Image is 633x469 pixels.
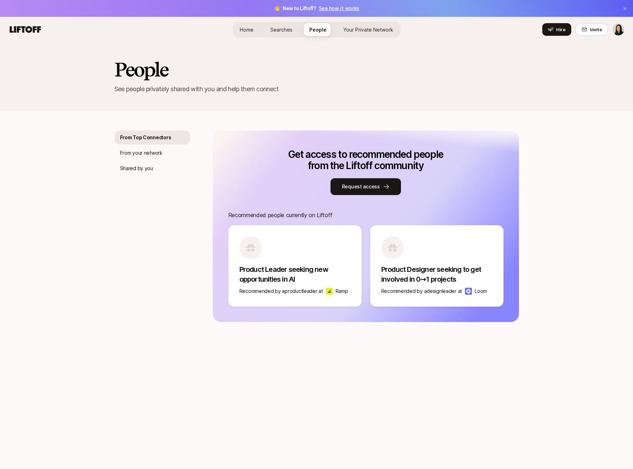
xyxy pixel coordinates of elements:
[234,23,259,36] a: Home
[304,23,332,36] a: People
[343,26,393,33] span: Your Private Network
[338,23,399,36] a: Your Private Network
[309,26,327,33] span: People
[228,210,503,220] p: Recommended people currently on Liftoff
[280,149,452,171] p: Get access to recommended people from the Liftoff community
[326,288,333,295] img: Ramp
[612,24,624,35] img: Eleanor Testing Kickstart V2
[556,26,566,33] span: Hire
[330,178,401,195] button: Request access
[274,4,359,13] span: 👋 New to Liftoff?
[590,26,602,33] span: Invite
[465,288,472,295] img: Loom
[318,5,359,11] a: See how it works
[120,164,153,173] p: Shared by you
[381,287,462,295] p: Recommended by a design leader at
[475,287,487,295] p: Loom
[114,59,519,80] h2: People
[381,264,492,284] p: Product Designer seeking to get involved in 0→1 projects
[336,287,348,295] p: Ramp
[239,287,323,295] p: Recommended by a product leader at
[120,133,171,142] p: From Top Connectors
[120,149,163,157] p: From your network
[265,23,298,36] a: Searches
[270,26,292,33] span: Searches
[114,84,519,94] p: See people privately shared with you and help them connect
[542,23,571,36] button: Hire
[239,264,350,284] p: Product Leader seeking new opportunities in AI
[240,26,253,33] span: Home
[575,23,608,36] button: Invite
[612,23,625,36] button: Eleanor Testing Kickstart V2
